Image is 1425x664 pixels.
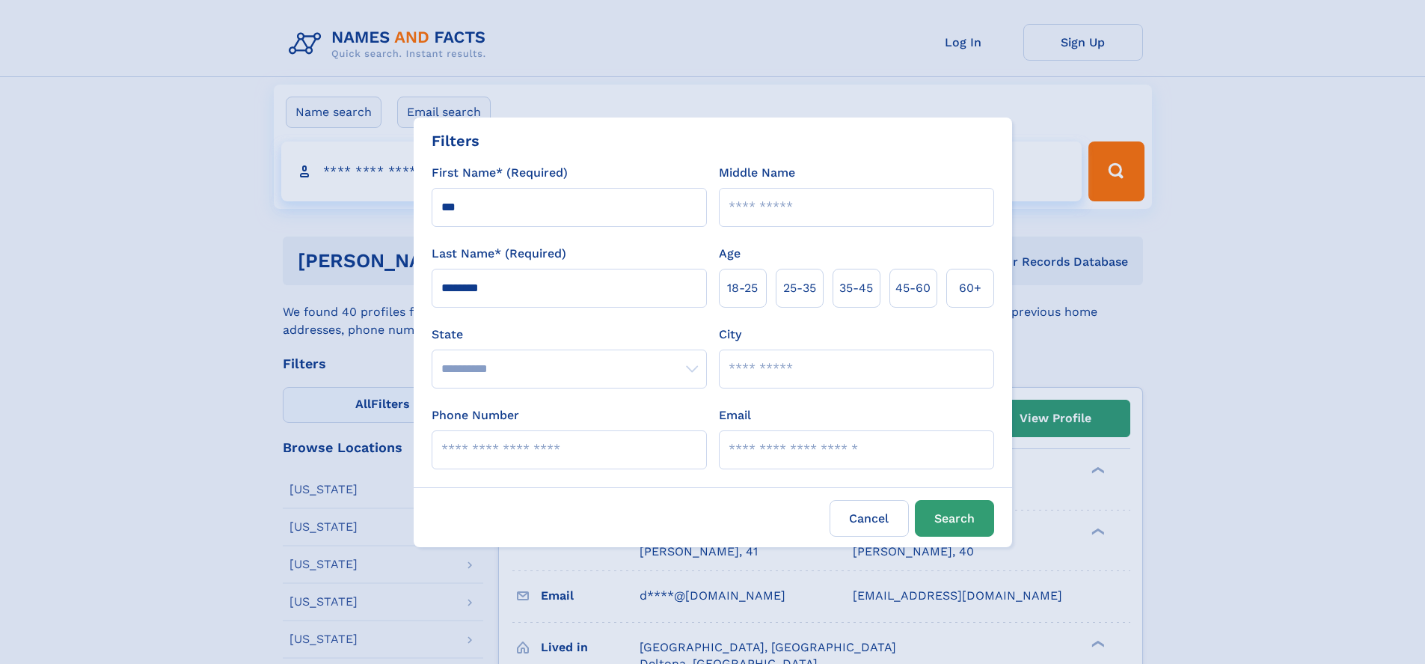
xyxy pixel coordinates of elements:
[830,500,909,537] label: Cancel
[959,279,981,297] span: 60+
[727,279,758,297] span: 18‑25
[895,279,931,297] span: 45‑60
[432,164,568,182] label: First Name* (Required)
[432,406,519,424] label: Phone Number
[719,164,795,182] label: Middle Name
[432,130,479,152] div: Filters
[915,500,994,537] button: Search
[432,245,566,263] label: Last Name* (Required)
[432,326,707,344] label: State
[839,279,873,297] span: 35‑45
[719,406,751,424] label: Email
[719,326,741,344] label: City
[719,245,741,263] label: Age
[783,279,816,297] span: 25‑35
